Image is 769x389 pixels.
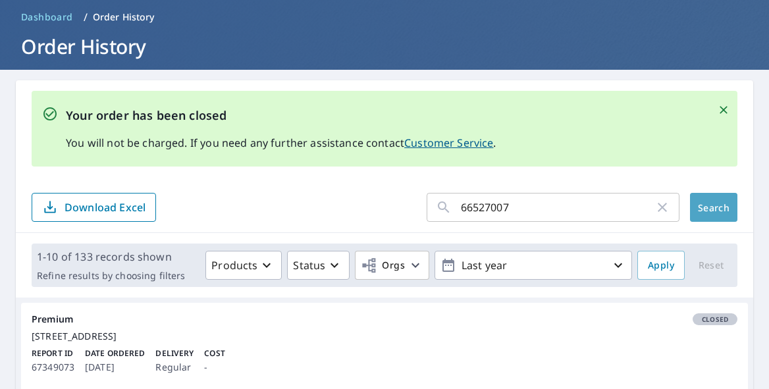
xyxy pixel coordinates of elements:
button: Search [690,193,737,222]
p: 67349073 [32,359,74,375]
p: Delivery [155,348,194,359]
p: Products [211,257,257,273]
h1: Order History [16,33,753,60]
a: Customer Service [404,136,493,150]
button: Products [205,251,282,280]
nav: breadcrumb [16,7,753,28]
p: [DATE] [85,359,145,375]
button: Apply [637,251,685,280]
span: Dashboard [21,11,73,24]
p: Last year [456,254,610,277]
a: Dashboard [16,7,78,28]
button: Status [287,251,350,280]
span: Orgs [361,257,405,274]
button: Orgs [355,251,429,280]
span: Search [701,201,727,214]
p: Report ID [32,348,74,359]
p: Status [293,257,325,273]
p: - [204,359,225,375]
p: Refine results by choosing filters [37,270,185,282]
li: / [84,9,88,25]
div: [STREET_ADDRESS] [32,330,737,342]
button: Last year [435,251,632,280]
p: Regular [155,359,194,375]
p: Download Excel [65,200,146,215]
span: Closed [694,315,736,324]
p: Cost [204,348,225,359]
p: Date Ordered [85,348,145,359]
button: Download Excel [32,193,156,222]
p: 1-10 of 133 records shown [37,249,185,265]
p: You will not be charged. If you need any further assistance contact . [66,135,496,151]
p: Order History [93,11,155,24]
p: Your order has been closed [66,107,496,124]
input: Address, Report #, Claim ID, etc. [461,189,654,226]
span: Apply [648,257,674,274]
div: Premium [32,313,737,325]
button: Close [715,101,732,118]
